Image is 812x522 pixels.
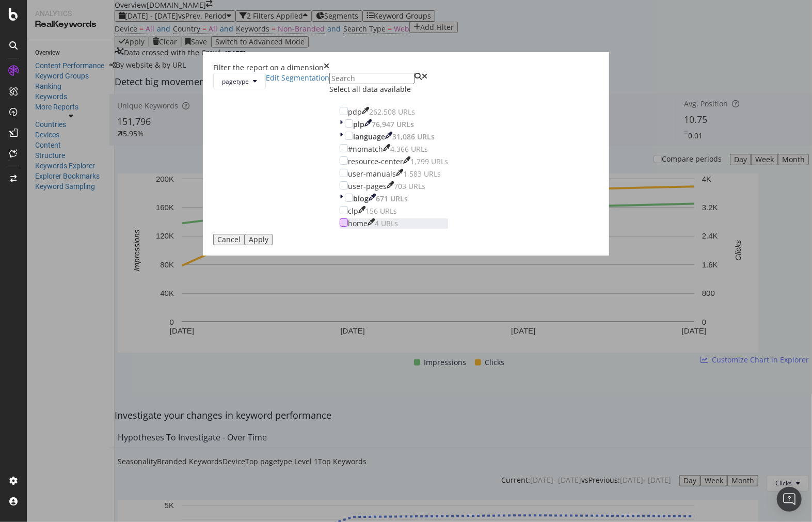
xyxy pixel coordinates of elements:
button: pagetype [213,73,266,89]
div: language [353,132,385,142]
div: user-pages [348,181,387,192]
div: 76,947 URLs [372,119,414,130]
div: 262,508 URLs [369,107,415,117]
div: pdp [348,107,362,117]
div: #nomatch [348,144,383,154]
div: times [324,62,329,73]
input: Search [329,73,415,84]
div: clp [348,206,358,216]
div: modal [203,52,609,256]
div: 4 URLs [375,218,398,229]
div: resource-center [348,156,403,167]
div: Select all data available [329,84,458,94]
div: 1,583 URLs [403,169,441,179]
a: Edit Segmentation [266,73,329,89]
div: 31,086 URLs [392,132,435,142]
div: 671 URLs [376,194,408,204]
div: 156 URLs [365,206,397,216]
div: Cancel [217,235,241,244]
div: blog [353,194,369,204]
div: 4,366 URLs [390,144,428,154]
div: user-manuals [348,169,396,179]
span: pagetype [222,77,249,86]
button: Cancel [213,234,245,245]
button: Apply [245,234,273,245]
div: Open Intercom Messenger [777,487,802,512]
div: Apply [249,235,268,244]
div: 703 URLs [394,181,425,192]
div: Filter the report on a dimension [213,62,324,73]
div: home [348,218,368,229]
div: 1,799 URLs [410,156,448,167]
div: plp [353,119,364,130]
